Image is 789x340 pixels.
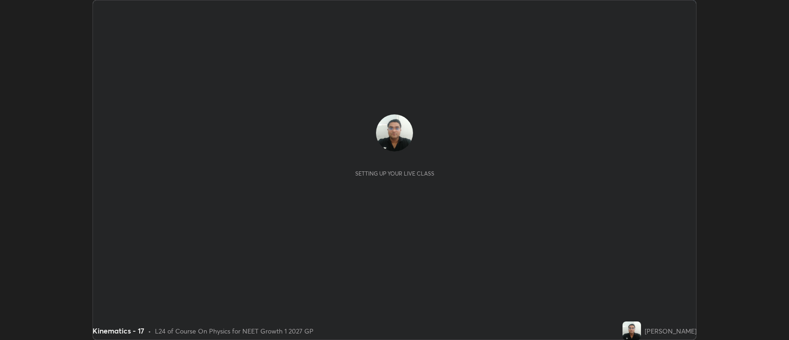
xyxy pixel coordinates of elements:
[155,326,314,336] div: L24 of Course On Physics for NEET Growth 1 2027 GP
[645,326,697,336] div: [PERSON_NAME]
[148,326,151,336] div: •
[376,114,413,151] img: 3a9ab79b4cc04692bc079d89d7471859.jpg
[92,325,144,336] div: Kinematics - 17
[355,170,434,177] div: Setting up your live class
[623,321,641,340] img: 3a9ab79b4cc04692bc079d89d7471859.jpg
